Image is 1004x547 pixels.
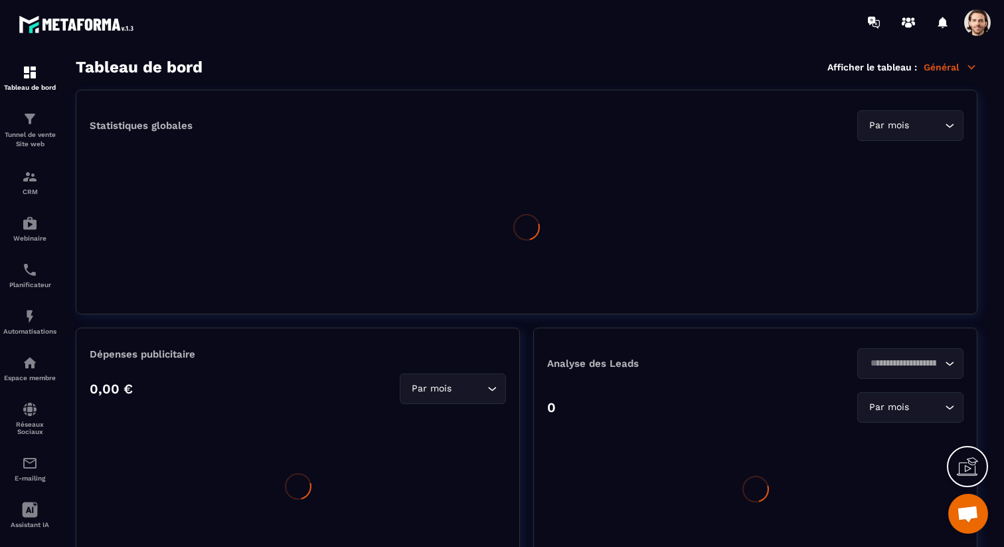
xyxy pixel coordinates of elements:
a: formationformationCRM [3,159,56,205]
input: Search for option [912,400,942,415]
p: Réseaux Sociaux [3,421,56,435]
p: CRM [3,188,56,195]
h3: Tableau de bord [76,58,203,76]
p: Planificateur [3,281,56,288]
div: Ouvrir le chat [948,494,988,534]
img: formation [22,111,38,127]
a: Assistant IA [3,492,56,538]
p: Analyse des Leads [547,358,756,370]
div: Search for option [857,392,963,423]
a: automationsautomationsWebinaire [3,205,56,252]
p: Tunnel de vente Site web [3,130,56,149]
p: Dépenses publicitaire [90,348,506,360]
input: Search for option [866,356,942,371]
p: E-mailing [3,475,56,482]
span: Par mois [408,382,454,396]
span: Par mois [866,400,912,415]
a: formationformationTableau de bord [3,55,56,101]
img: automations [22,308,38,324]
img: email [22,455,38,471]
p: Statistiques globales [90,120,193,132]
img: formation [22,169,38,185]
img: formation [22,64,38,80]
p: Général [924,61,977,73]
img: automations [22,215,38,231]
p: Espace membre [3,374,56,382]
a: automationsautomationsEspace membre [3,345,56,391]
a: formationformationTunnel de vente Site web [3,101,56,159]
img: logo [19,12,138,37]
a: emailemailE-mailing [3,445,56,492]
img: automations [22,355,38,371]
a: social-networksocial-networkRéseaux Sociaux [3,391,56,445]
p: Tableau de bord [3,84,56,91]
img: scheduler [22,262,38,278]
div: Search for option [857,110,963,141]
p: Afficher le tableau : [827,62,917,72]
div: Search for option [857,348,963,379]
span: Par mois [866,118,912,133]
input: Search for option [454,382,484,396]
div: Search for option [400,374,506,404]
p: Webinaire [3,235,56,242]
p: 0 [547,399,556,415]
p: Automatisations [3,328,56,335]
p: Assistant IA [3,521,56,528]
a: automationsautomationsAutomatisations [3,298,56,345]
input: Search for option [912,118,942,133]
img: social-network [22,401,38,417]
p: 0,00 € [90,381,133,397]
a: schedulerschedulerPlanificateur [3,252,56,298]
